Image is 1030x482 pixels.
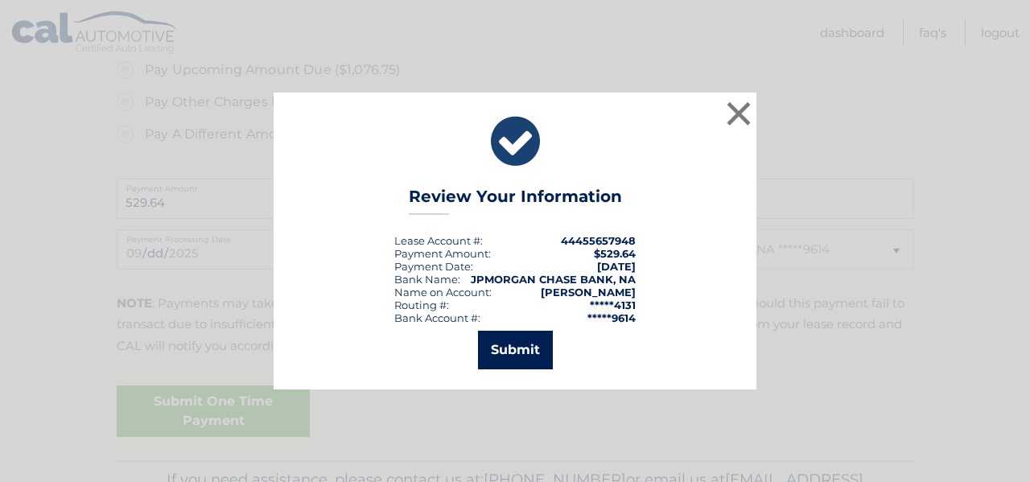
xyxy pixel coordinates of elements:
span: $529.64 [594,247,636,260]
div: Name on Account: [394,286,492,299]
strong: JPMORGAN CHASE BANK, NA [471,273,636,286]
strong: [PERSON_NAME] [541,286,636,299]
span: Payment Date [394,260,471,273]
div: : [394,260,473,273]
div: Bank Name: [394,273,460,286]
div: Lease Account #: [394,234,483,247]
button: × [723,97,755,130]
h3: Review Your Information [409,187,622,215]
strong: 44455657948 [561,234,636,247]
button: Submit [478,331,553,369]
div: Routing #: [394,299,449,311]
span: [DATE] [597,260,636,273]
div: Bank Account #: [394,311,480,324]
div: Payment Amount: [394,247,491,260]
